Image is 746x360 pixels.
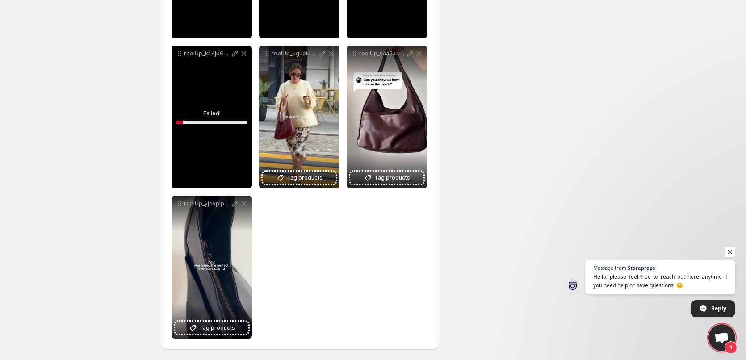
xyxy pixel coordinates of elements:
[199,323,235,332] span: Tag products
[359,50,406,57] p: reelUp_yaa2a4voqyj1744729973489_short_8972fad8-1e1a-43d0-87b0-6f0775b14a42
[628,265,655,270] span: Storeprops
[172,196,252,339] div: reelUp_yjovplp0sw1722889768318_shortTag products
[259,46,339,188] div: reelUp_uguoiupa9681736879189600_shortTag products
[184,200,231,207] p: reelUp_yjovplp0sw1722889768318_short
[175,322,248,334] button: Tag products
[287,173,323,182] span: Tag products
[711,301,726,316] span: Reply
[263,172,336,184] button: Tag products
[725,341,737,354] span: 1
[272,50,318,57] p: reelUp_uguoiupa9681736879189600_short
[374,173,410,182] span: Tag products
[593,272,727,289] span: Hello, please feel free to reach out here anytime if you need help or have questions. 😊
[708,324,735,351] div: Open chat
[347,46,427,188] div: reelUp_yaa2a4voqyj1744729973489_short_8972fad8-1e1a-43d0-87b0-6f0775b14a42Tag products
[184,50,231,57] p: reelUp_k44jb69al5s1744729973489_short_f0514615-f4ff-4a23-bc8f-a188f3f9452d.mp4
[350,172,423,184] button: Tag products
[593,265,626,270] span: Message from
